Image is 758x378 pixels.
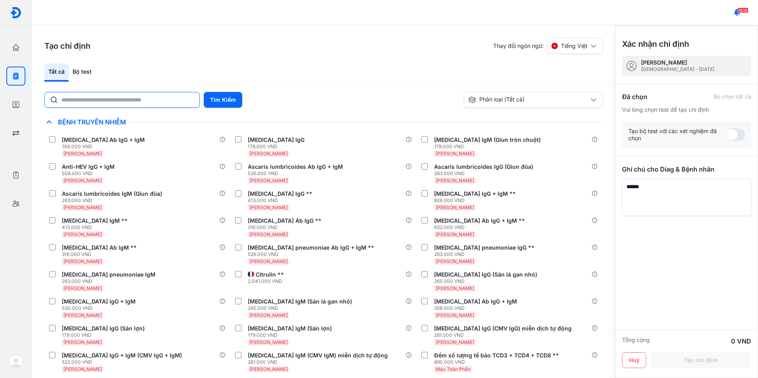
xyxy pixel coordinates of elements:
[434,325,572,332] div: [MEDICAL_DATA] IgG (CMV IgG) miễn dịch tự động
[62,332,148,338] div: 179.000 VND
[248,190,312,197] div: [MEDICAL_DATA] IgG **
[62,170,118,177] div: 508.000 VND
[248,251,377,258] div: 526.000 VND
[434,305,520,311] div: 358.000 VND
[434,170,536,177] div: 263.000 VND
[249,204,288,210] span: [PERSON_NAME]
[63,285,102,291] span: [PERSON_NAME]
[434,352,559,359] div: Đếm số lượng tế bào TCD3 + TCD4 + TCD8 **
[62,244,137,251] div: [MEDICAL_DATA] Ab IgM **
[256,271,284,278] div: Citrulin **
[248,332,335,338] div: 179.000 VND
[434,143,544,150] div: 178.000 VND
[248,163,343,170] div: Ascaris lumbricoides Ab IgG + IgM
[651,352,751,368] button: Tạo chỉ định
[63,258,102,264] span: [PERSON_NAME]
[436,366,471,372] span: Máu Toàn Phần
[249,339,288,345] span: [PERSON_NAME]
[63,231,102,237] span: [PERSON_NAME]
[44,40,90,52] h3: Tạo chỉ định
[62,271,155,278] div: [MEDICAL_DATA] pneumoniae IgM
[434,197,519,204] div: 826.000 VND
[63,366,102,372] span: [PERSON_NAME]
[249,178,288,183] span: [PERSON_NAME]
[434,190,516,197] div: [MEDICAL_DATA] IgG + IgM **
[248,359,391,365] div: 261.000 VND
[62,325,145,332] div: [MEDICAL_DATA] IgG (Sán lợn)
[248,143,308,150] div: 178.000 VND
[248,305,355,311] div: 265.000 VND
[248,298,352,305] div: [MEDICAL_DATA] IgM (Sán lá gan nhỏ)
[434,359,562,365] div: 890.000 VND
[622,106,751,113] div: Vui lòng chọn test để tạo chỉ định
[468,96,589,104] div: Phân loại (Tất cả)
[436,204,474,210] span: [PERSON_NAME]
[434,271,537,278] div: [MEDICAL_DATA] IgG (Sán lá gan nhỏ)
[248,170,346,177] div: 526.000 VND
[248,217,322,224] div: [MEDICAL_DATA] Ab IgG **
[69,63,96,82] div: Bộ test
[10,7,22,19] img: logo
[249,366,288,372] span: [PERSON_NAME]
[44,63,69,82] div: Tất cả
[63,178,102,183] span: [PERSON_NAME]
[641,59,714,66] div: [PERSON_NAME]
[63,339,102,345] span: [PERSON_NAME]
[249,258,288,264] span: [PERSON_NAME]
[62,143,148,150] div: 356.000 VND
[248,278,287,284] div: 2.041.000 VND
[62,298,136,305] div: [MEDICAL_DATA] IgG + IgM
[62,163,115,170] div: Anti-HEV IgG + IgM
[622,92,647,101] div: Đã chọn
[436,312,474,318] span: [PERSON_NAME]
[62,190,162,197] div: Ascaris lumbricoides IgM (Giun đũa)
[622,164,751,174] div: Ghi chú cho Diag & Bệnh nhân
[436,231,474,237] span: [PERSON_NAME]
[628,128,726,142] div: Tạo bộ test với các xét nghiệm đã chọn
[248,136,304,143] div: [MEDICAL_DATA] IgG
[436,285,474,291] span: [PERSON_NAME]
[248,224,325,231] div: 316.000 VND
[622,336,650,346] div: Tổng cộng
[248,352,388,359] div: [MEDICAL_DATA] IgM (CMV IgM) miễn dịch tự động
[436,151,474,157] span: [PERSON_NAME]
[249,312,288,318] span: [PERSON_NAME]
[248,325,332,332] div: [MEDICAL_DATA] IgM (Sán lợn)
[641,66,714,73] div: [DEMOGRAPHIC_DATA] - [DATE]
[248,197,316,204] div: 413.000 VND
[436,258,474,264] span: [PERSON_NAME]
[436,339,474,345] span: [PERSON_NAME]
[434,251,538,258] div: 263.000 VND
[62,305,139,311] div: 530.000 VND
[434,298,517,305] div: [MEDICAL_DATA] Ab IgG + IgM
[54,118,130,126] span: Bệnh Truyền Nhiễm
[63,312,102,318] span: [PERSON_NAME]
[714,93,751,100] div: Bỏ chọn tất cả
[434,163,533,170] div: Ascaris lumbricoides IgG (Giun đũa)
[434,332,575,338] div: 261.000 VND
[434,244,534,251] div: [MEDICAL_DATA] pneumoniae IgG **
[249,151,288,157] span: [PERSON_NAME]
[10,356,22,368] img: logo
[204,92,242,108] button: Tìm Kiếm
[622,38,689,50] h3: Xác nhận chỉ định
[434,217,525,224] div: [MEDICAL_DATA] Ab IgG + IgM **
[248,244,374,251] div: [MEDICAL_DATA] pneumoniae Ab IgG + IgM **
[62,278,159,284] div: 263.000 VND
[62,217,128,224] div: [MEDICAL_DATA] IgM **
[62,197,165,204] div: 263.000 VND
[63,204,102,210] span: [PERSON_NAME]
[62,251,140,258] div: 316.000 VND
[62,224,131,231] div: 413.000 VND
[737,8,748,13] span: 1836
[434,136,541,143] div: [MEDICAL_DATA] IgM (Giun tròn chuột)
[493,38,603,54] div: Thay đổi ngôn ngữ:
[434,224,528,231] div: 632.000 VND
[249,231,288,237] span: [PERSON_NAME]
[62,352,182,359] div: [MEDICAL_DATA] IgG + IgM (CMV IgG + IgM)
[622,352,646,368] button: Huỷ
[62,136,145,143] div: [MEDICAL_DATA] Ab IgG + IgM
[436,178,474,183] span: [PERSON_NAME]
[434,278,540,284] div: 265.000 VND
[63,151,102,157] span: [PERSON_NAME]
